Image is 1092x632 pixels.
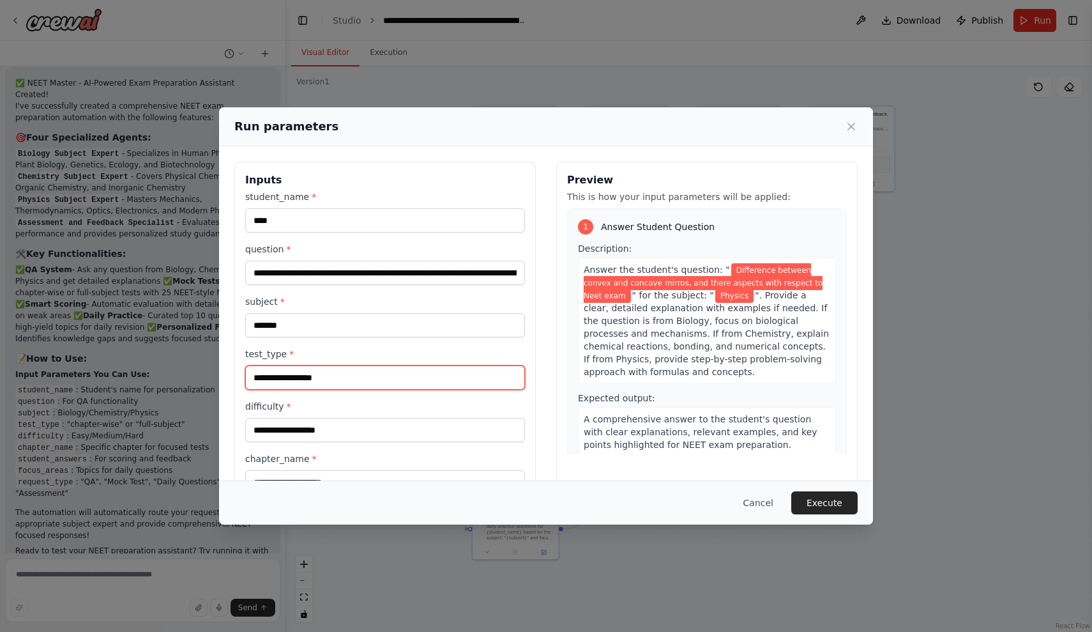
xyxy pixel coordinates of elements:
[245,173,525,188] h3: Inputs
[632,290,714,300] span: " for the subject: "
[601,220,715,233] span: Answer Student Question
[791,491,858,514] button: Execute
[245,400,525,413] label: difficulty
[245,295,525,308] label: subject
[584,290,829,377] span: ". Provide a clear, detailed explanation with examples if needed. If the question is from Biology...
[578,243,632,254] span: Description:
[245,190,525,203] label: student_name
[733,491,784,514] button: Cancel
[234,118,338,135] h2: Run parameters
[245,348,525,360] label: test_type
[584,414,817,450] span: A comprehensive answer to the student's question with clear explanations, relevant examples, and ...
[245,243,525,256] label: question
[584,263,823,303] span: Variable: question
[567,173,847,188] h3: Preview
[567,190,847,203] p: This is how your input parameters will be applied:
[578,393,655,403] span: Expected output:
[584,265,730,275] span: Answer the student's question: "
[715,289,754,303] span: Variable: subject
[578,219,593,235] div: 1
[245,452,525,465] label: chapter_name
